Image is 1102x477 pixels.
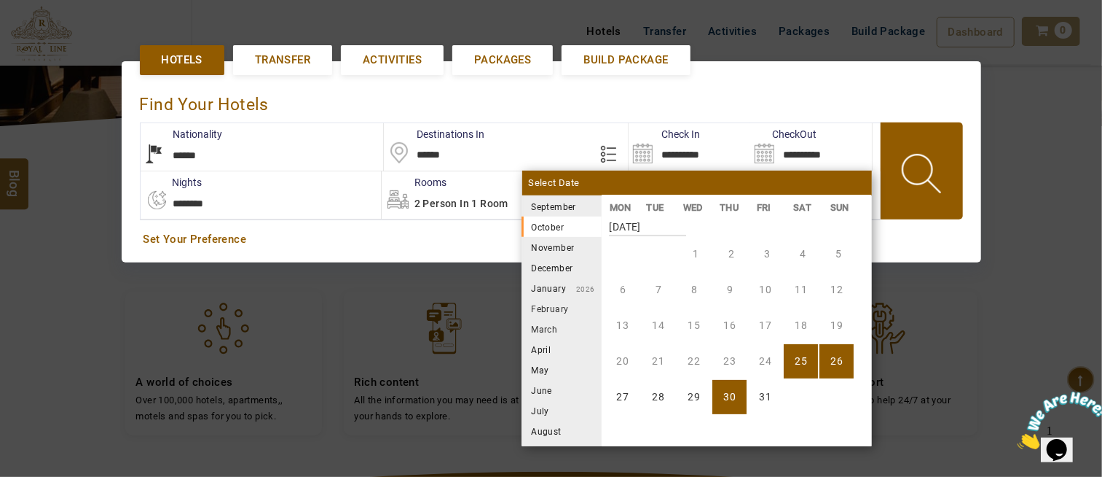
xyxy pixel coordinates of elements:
span: Build Package [583,53,668,68]
li: January [522,278,602,298]
iframe: chat widget [1012,386,1102,455]
span: Activities [363,53,422,68]
li: August [522,421,602,441]
li: Saturday, 25 October 2025 [784,344,818,379]
span: Hotels [162,53,202,68]
label: Destinations In [384,127,484,141]
small: 2025 [576,203,678,212]
li: TUE [639,200,676,215]
li: December [522,257,602,278]
li: MON [602,200,639,215]
a: Transfer [233,45,332,75]
a: Set Your Preference [143,232,959,247]
li: Friday, 31 October 2025 [748,380,782,414]
li: Sunday, 26 October 2025 [819,344,854,379]
a: Packages [452,45,553,75]
li: October [522,217,602,237]
div: Find Your Hotels [140,79,963,123]
a: Build Package [562,45,690,75]
a: Activities [341,45,444,75]
label: CheckOut [750,127,816,141]
li: May [522,360,602,380]
span: 2 Person in 1 Room [414,198,508,209]
li: June [522,380,602,400]
img: Chat attention grabber [6,6,96,63]
span: 1 [6,6,12,18]
li: THU [712,200,749,215]
li: September [522,196,602,217]
span: Packages [474,53,531,68]
li: FRI [749,200,786,215]
input: Search [750,123,872,171]
label: Nationality [141,127,223,141]
strong: [DATE] [609,210,686,236]
small: 2026 [566,285,595,293]
li: Monday, 27 October 2025 [605,380,639,414]
input: Search [629,123,750,171]
li: July [522,400,602,421]
span: Transfer [255,53,310,68]
label: Check In [629,127,700,141]
label: nights [140,175,202,190]
li: March [522,319,602,339]
li: SAT [786,200,823,215]
li: SUN [822,200,859,215]
li: Thursday, 30 October 2025 [712,380,747,414]
li: Wednesday, 29 October 2025 [677,380,711,414]
a: Hotels [140,45,224,75]
li: WED [675,200,712,215]
div: Select Date [522,171,872,195]
li: April [522,339,602,360]
li: February [522,298,602,319]
label: Rooms [382,175,446,190]
li: November [522,237,602,257]
li: Tuesday, 28 October 2025 [641,380,675,414]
